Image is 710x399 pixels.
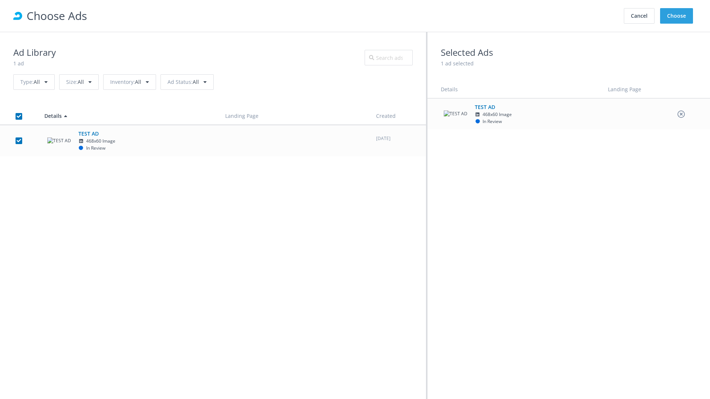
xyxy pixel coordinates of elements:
span: TEST AD [78,130,171,152]
span: TEST AD [475,103,567,125]
div: All [59,74,99,90]
div: In Review [475,118,502,125]
span: Inventory : [110,78,135,85]
span: Type : [20,78,34,85]
h5: TEST AD [78,130,171,138]
span: Landing Page [608,86,641,93]
h1: Choose Ads [27,7,622,24]
p: Mar 30, 2021 [376,135,419,142]
img: TEST AD [444,110,467,117]
div: In Review [78,145,105,152]
span: Details [441,86,458,93]
i: LinkedIn [475,112,480,117]
span: Help [18,5,34,12]
span: Size : [66,78,78,85]
button: Cancel [624,8,655,24]
span: Created [376,112,396,119]
h2: Selected Ads [441,45,697,59]
div: 468x60 Image [475,111,567,118]
h5: TEST AD [475,103,567,111]
i: LinkedIn [78,139,84,143]
h2: Ad Library [13,45,56,59]
div: All [103,74,156,90]
div: All [13,74,55,90]
span: Landing Page [225,112,258,119]
div: All [160,74,214,90]
div: 468x60 Image [78,138,171,145]
img: TEST AD [47,137,71,144]
div: RollWorks [13,11,22,20]
span: 1 ad selected [441,60,474,67]
input: Search ads [365,50,413,65]
span: Ad Status : [168,78,193,85]
button: Choose [660,8,693,24]
span: Details [44,112,62,119]
span: 1 ad [13,60,24,67]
